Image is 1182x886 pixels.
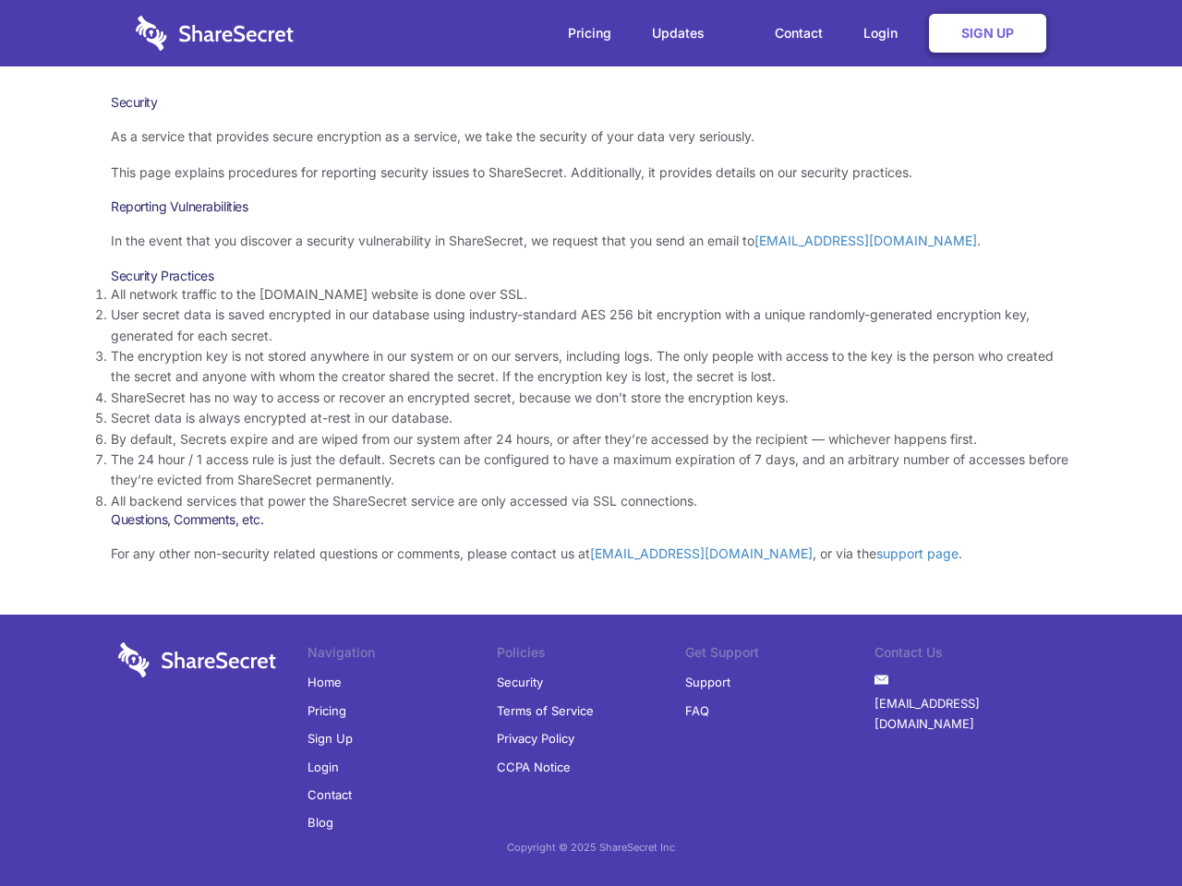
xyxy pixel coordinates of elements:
[876,545,959,561] a: support page
[308,781,352,808] a: Contact
[685,697,709,724] a: FAQ
[756,5,841,62] a: Contact
[308,753,339,781] a: Login
[497,668,543,696] a: Security
[685,668,730,696] a: Support
[111,94,1071,111] h1: Security
[685,642,874,668] li: Get Support
[111,284,1071,305] li: All network traffic to the [DOMAIN_NAME] website is done over SSL.
[590,545,813,561] a: [EMAIL_ADDRESS][DOMAIN_NAME]
[497,642,686,668] li: Policies
[136,16,294,51] img: logo-wordmark-white-trans-d4663122ce5f474addd5e946df7df03e33cb6a1c49d2221995e7729f52c070b2.svg
[497,697,594,724] a: Terms of Service
[874,642,1064,668] li: Contact Us
[874,689,1064,738] a: [EMAIL_ADDRESS][DOMAIN_NAME]
[111,231,1071,251] p: In the event that you discover a security vulnerability in ShareSecret, we request that you send ...
[111,305,1071,346] li: User secret data is saved encrypted in our database using industry-standard AES 256 bit encryptio...
[929,14,1046,53] a: Sign Up
[308,668,342,696] a: Home
[308,697,346,724] a: Pricing
[308,808,333,836] a: Blog
[111,449,1071,491] li: The 24 hour / 1 access rule is just the default. Secrets can be configured to have a maximum expi...
[308,642,497,668] li: Navigation
[549,5,630,62] a: Pricing
[111,346,1071,388] li: The encryption key is not stored anywhere in our system or on our servers, including logs. The on...
[111,388,1071,408] li: ShareSecret has no way to access or recover an encrypted secret, because we don’t store the encry...
[111,198,1071,215] h3: Reporting Vulnerabilities
[118,642,276,677] img: logo-wordmark-white-trans-d4663122ce5f474addd5e946df7df03e33cb6a1c49d2221995e7729f52c070b2.svg
[111,511,1071,528] h3: Questions, Comments, etc.
[111,162,1071,183] p: This page explains procedures for reporting security issues to ShareSecret. Additionally, it prov...
[497,753,571,781] a: CCPA Notice
[845,5,925,62] a: Login
[111,408,1071,428] li: Secret data is always encrypted at-rest in our database.
[111,544,1071,564] p: For any other non-security related questions or comments, please contact us at , or via the .
[111,268,1071,284] h3: Security Practices
[308,724,353,752] a: Sign Up
[111,126,1071,147] p: As a service that provides secure encryption as a service, we take the security of your data very...
[754,233,977,248] a: [EMAIL_ADDRESS][DOMAIN_NAME]
[111,491,1071,511] li: All backend services that power the ShareSecret service are only accessed via SSL connections.
[497,724,574,752] a: Privacy Policy
[111,429,1071,449] li: By default, Secrets expire and are wiped from our system after 24 hours, or after they’re accesse...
